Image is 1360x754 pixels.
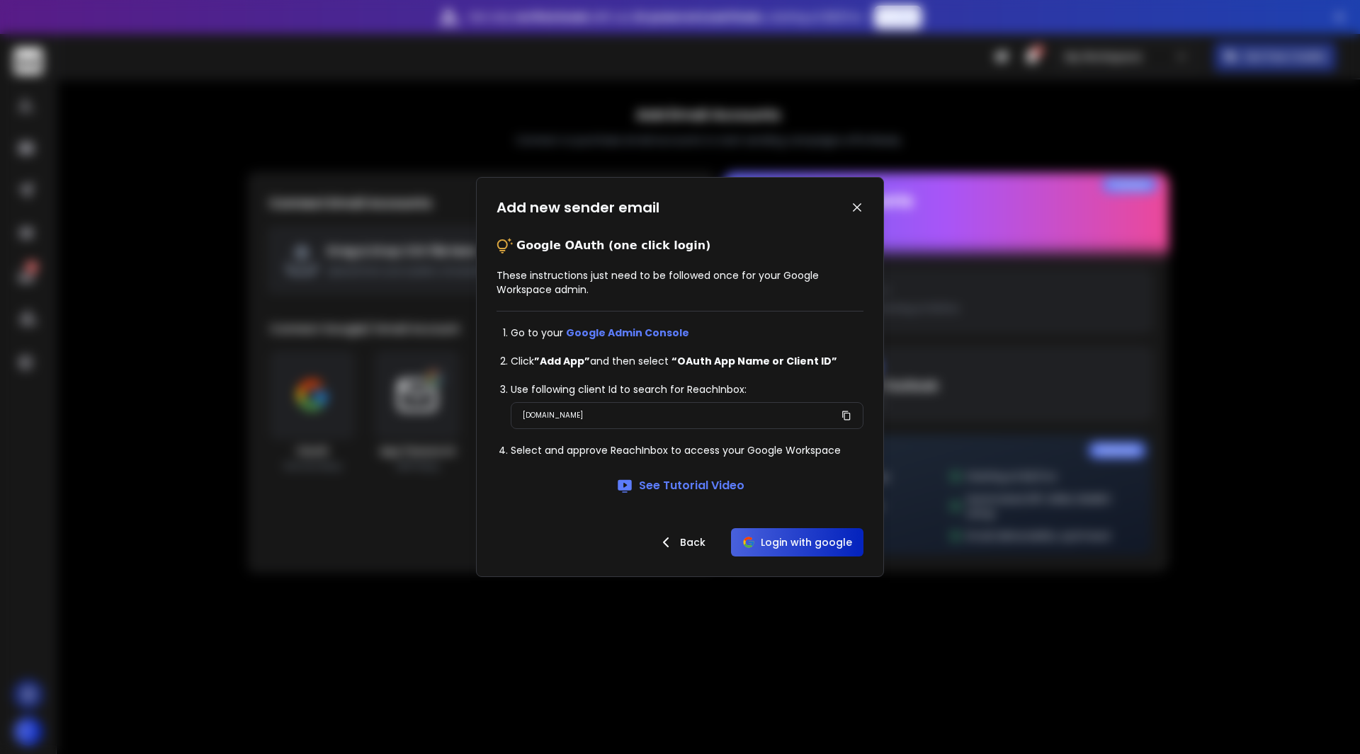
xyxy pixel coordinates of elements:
p: These instructions just need to be followed once for your Google Workspace admin. [497,268,863,297]
li: Use following client Id to search for ReachInbox: [511,382,863,396]
a: See Tutorial Video [616,477,744,494]
li: Click and then select [511,354,863,368]
p: Google OAuth (one click login) [516,237,710,254]
strong: “OAuth App Name or Client ID” [671,354,837,368]
button: Login with google [731,528,863,556]
h1: Add new sender email [497,198,659,217]
a: Google Admin Console [566,326,689,340]
button: Back [646,528,717,556]
li: Go to your [511,326,863,340]
p: [DOMAIN_NAME] [523,409,583,423]
strong: ”Add App” [534,354,590,368]
img: tips [497,237,514,254]
li: Select and approve ReachInbox to access your Google Workspace [511,443,863,457]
